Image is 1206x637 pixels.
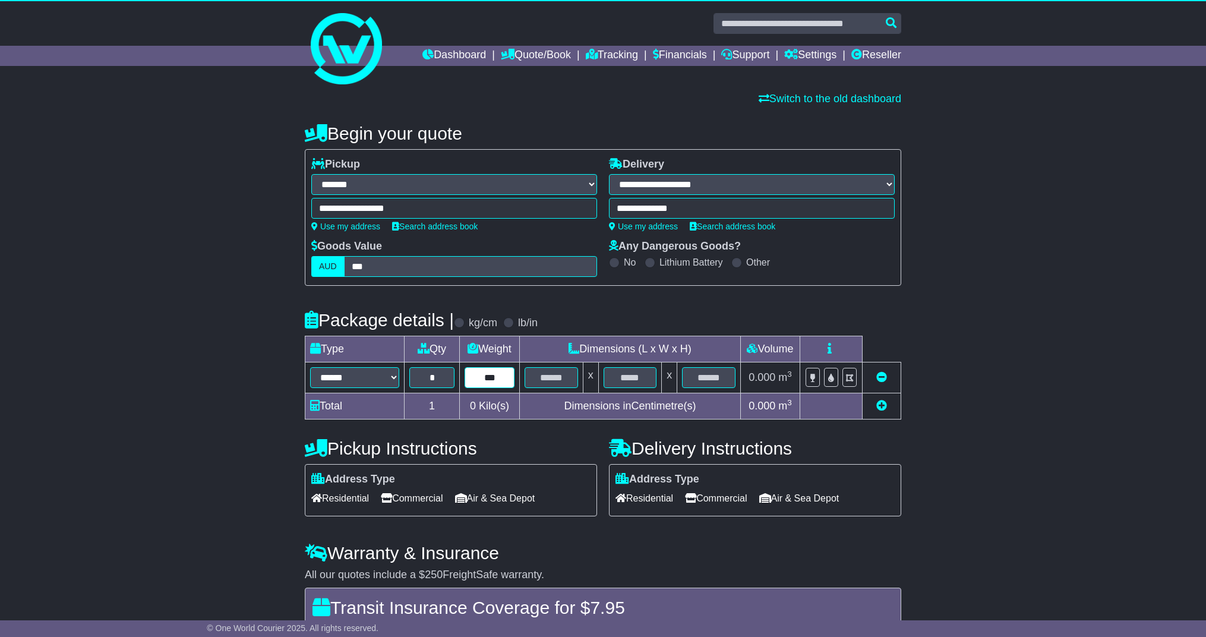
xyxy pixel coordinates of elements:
[759,489,839,507] span: Air & Sea Depot
[784,46,836,66] a: Settings
[305,439,597,458] h4: Pickup Instructions
[305,393,405,420] td: Total
[311,158,360,171] label: Pickup
[851,46,901,66] a: Reseller
[746,257,770,268] label: Other
[305,336,405,362] td: Type
[721,46,769,66] a: Support
[305,569,901,582] div: All our quotes include a $ FreightSafe warranty.
[876,371,887,383] a: Remove this item
[759,93,901,105] a: Switch to the old dashboard
[609,158,664,171] label: Delivery
[778,371,792,383] span: m
[455,489,535,507] span: Air & Sea Depot
[469,317,497,330] label: kg/cm
[460,336,520,362] td: Weight
[392,222,478,231] a: Search address book
[405,336,460,362] td: Qty
[519,393,740,420] td: Dimensions in Centimetre(s)
[787,370,792,379] sup: 3
[460,393,520,420] td: Kilo(s)
[787,398,792,407] sup: 3
[740,336,800,362] td: Volume
[624,257,636,268] label: No
[311,473,395,486] label: Address Type
[470,400,476,412] span: 0
[311,256,345,277] label: AUD
[583,362,598,393] td: x
[519,336,740,362] td: Dimensions (L x W x H)
[425,569,443,581] span: 250
[207,623,378,633] span: © One World Courier 2025. All rights reserved.
[662,362,677,393] td: x
[609,439,901,458] h4: Delivery Instructions
[653,46,707,66] a: Financials
[311,489,369,507] span: Residential
[690,222,775,231] a: Search address book
[586,46,638,66] a: Tracking
[749,371,775,383] span: 0.000
[876,400,887,412] a: Add new item
[685,489,747,507] span: Commercial
[615,473,699,486] label: Address Type
[615,489,673,507] span: Residential
[518,317,538,330] label: lb/in
[422,46,486,66] a: Dashboard
[305,543,901,563] h4: Warranty & Insurance
[659,257,723,268] label: Lithium Battery
[501,46,571,66] a: Quote/Book
[590,598,624,617] span: 7.95
[778,400,792,412] span: m
[311,240,382,253] label: Goods Value
[405,393,460,420] td: 1
[749,400,775,412] span: 0.000
[305,124,901,143] h4: Begin your quote
[381,489,443,507] span: Commercial
[305,310,454,330] h4: Package details |
[609,222,678,231] a: Use my address
[311,222,380,231] a: Use my address
[609,240,741,253] label: Any Dangerous Goods?
[312,598,894,617] h4: Transit Insurance Coverage for $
